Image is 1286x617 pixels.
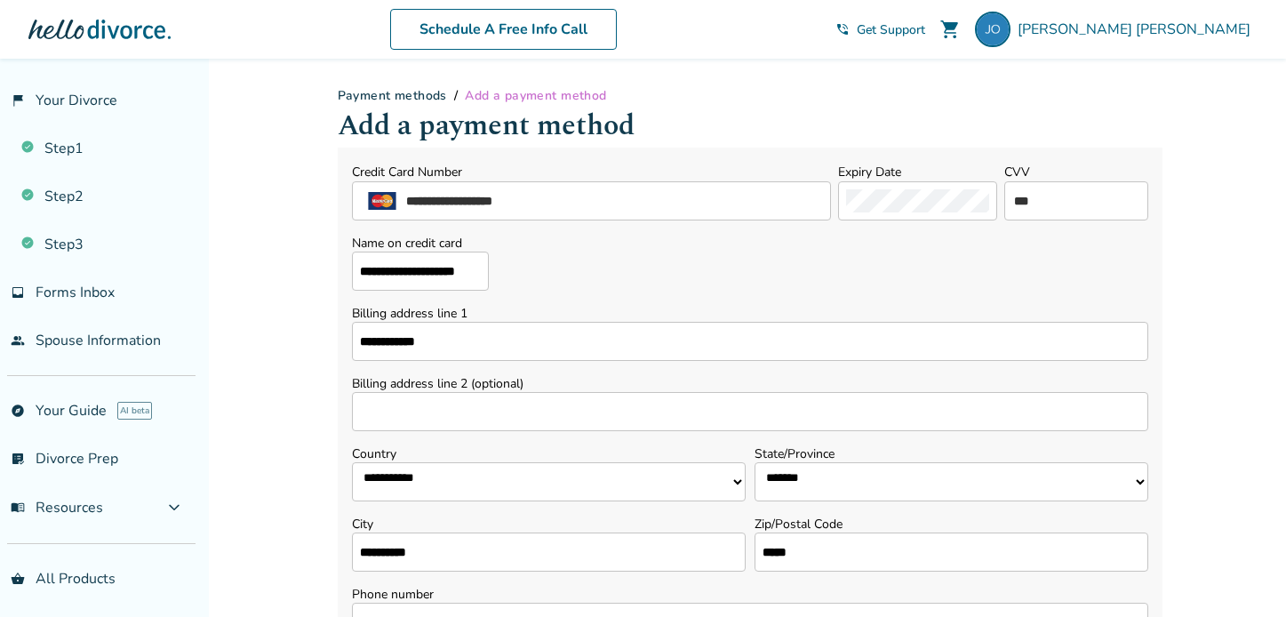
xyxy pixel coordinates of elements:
iframe: Chat Widget [1197,532,1286,617]
span: flag_2 [11,93,25,108]
label: Country [352,445,746,462]
span: menu_book [11,501,25,515]
span: Resources [11,498,103,517]
span: inbox [11,285,25,300]
a: Schedule A Free Info Call [390,9,617,50]
label: Name on credit card [352,235,489,252]
span: Get Support [857,21,925,38]
h1: Add a payment method [338,104,1162,148]
span: shopping_basket [11,572,25,586]
a: Payment methods [338,87,447,104]
span: explore [11,404,25,418]
div: / [338,87,1162,104]
label: Expiry Date [838,164,901,180]
span: Add a payment method [465,87,606,104]
span: list_alt_check [11,452,25,466]
span: Forms Inbox [36,283,115,302]
img: mastercard [360,192,404,210]
label: City [352,516,746,533]
span: expand_more [164,497,185,518]
label: Billing address line 1 [352,305,1148,322]
label: Phone number [352,586,1148,603]
img: jobrien737@yahoo.com [975,12,1010,47]
label: Credit Card Number [352,164,462,180]
span: phone_in_talk [835,22,850,36]
span: people [11,333,25,348]
label: CVV [1004,164,1030,180]
label: Billing address line 2 (optional) [352,375,1148,392]
span: shopping_cart [939,19,961,40]
span: AI beta [117,402,152,420]
label: State/Province [755,445,1148,462]
a: phone_in_talkGet Support [835,21,925,38]
label: Zip/Postal Code [755,516,1148,533]
span: [PERSON_NAME] [PERSON_NAME] [1018,20,1258,39]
